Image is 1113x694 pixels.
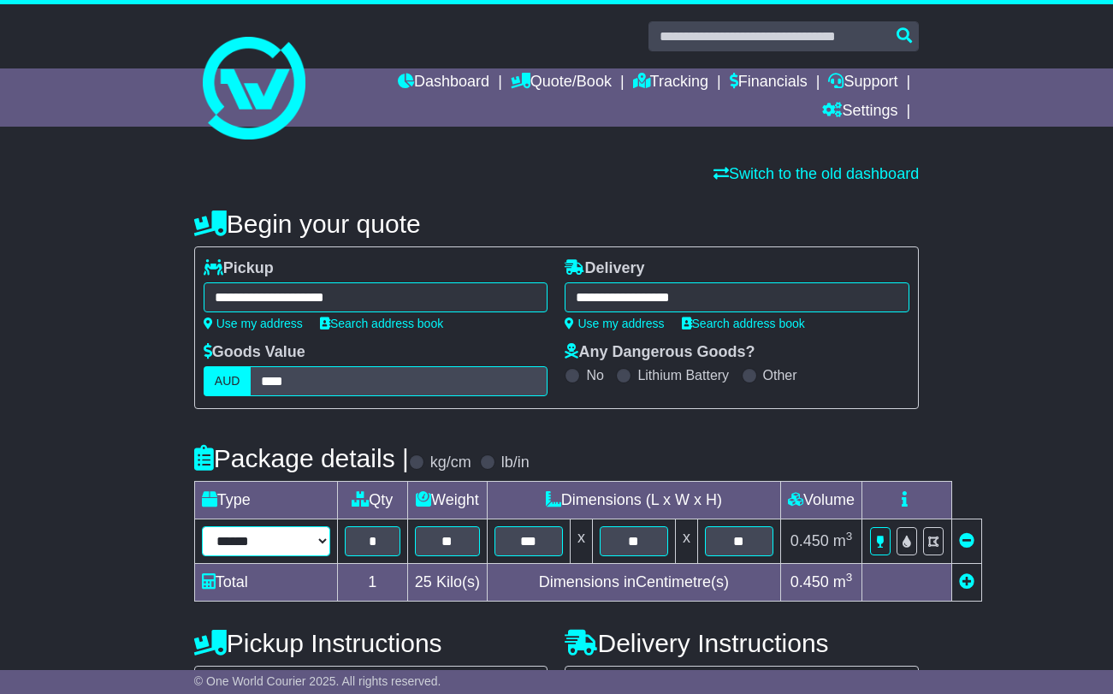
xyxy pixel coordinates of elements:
[780,482,861,519] td: Volume
[675,519,697,564] td: x
[430,454,471,472] label: kg/cm
[730,68,808,98] a: Financials
[833,573,853,590] span: m
[204,366,252,396] label: AUD
[487,482,780,519] td: Dimensions (L x W x H)
[959,532,974,549] a: Remove this item
[320,317,443,330] a: Search address book
[337,482,407,519] td: Qty
[565,259,644,278] label: Delivery
[194,482,337,519] td: Type
[828,68,897,98] a: Support
[682,317,805,330] a: Search address book
[790,532,829,549] span: 0.450
[194,210,919,238] h4: Begin your quote
[194,444,409,472] h4: Package details |
[398,68,489,98] a: Dashboard
[501,454,530,472] label: lb/in
[846,530,853,543] sup: 3
[204,259,274,278] label: Pickup
[637,367,729,383] label: Lithium Battery
[586,367,603,383] label: No
[407,482,487,519] td: Weight
[407,564,487,602] td: Kilo(s)
[822,98,897,127] a: Settings
[763,367,797,383] label: Other
[194,629,548,657] h4: Pickup Instructions
[633,68,708,98] a: Tracking
[194,564,337,602] td: Total
[487,564,780,602] td: Dimensions in Centimetre(s)
[713,165,919,182] a: Switch to the old dashboard
[204,343,305,362] label: Goods Value
[790,573,829,590] span: 0.450
[511,68,612,98] a: Quote/Book
[959,573,974,590] a: Add new item
[204,317,303,330] a: Use my address
[194,674,441,688] span: © One World Courier 2025. All rights reserved.
[415,573,432,590] span: 25
[846,571,853,584] sup: 3
[570,519,592,564] td: x
[833,532,853,549] span: m
[337,564,407,602] td: 1
[565,343,755,362] label: Any Dangerous Goods?
[565,629,919,657] h4: Delivery Instructions
[565,317,664,330] a: Use my address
